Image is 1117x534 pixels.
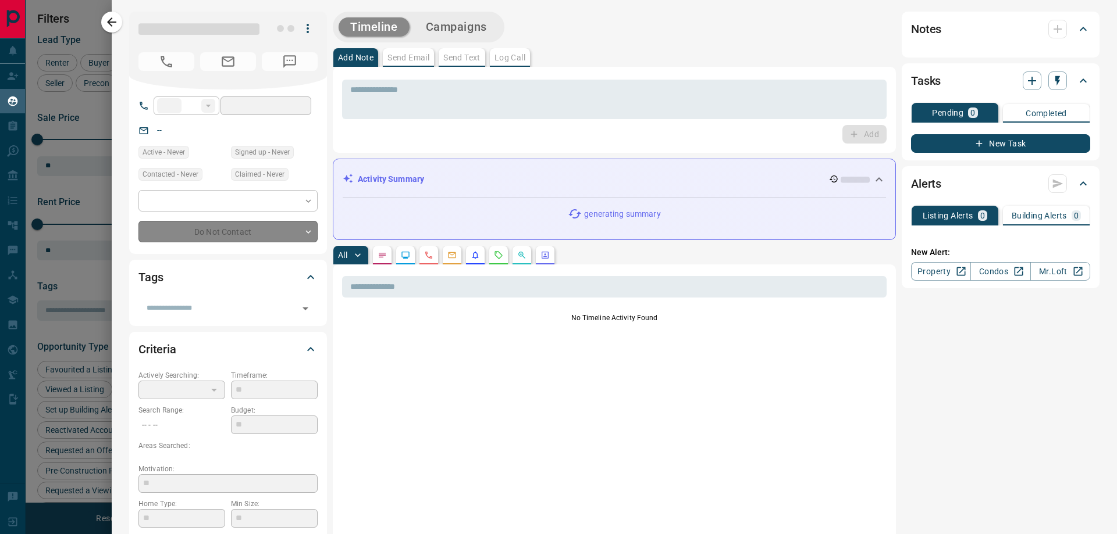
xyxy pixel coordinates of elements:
[584,208,660,220] p: generating summary
[138,405,225,415] p: Search Range:
[297,300,314,317] button: Open
[911,71,941,90] h2: Tasks
[262,52,318,71] span: No Number
[157,126,162,135] a: --
[200,52,256,71] span: No Email
[378,250,387,260] svg: Notes
[911,170,1090,198] div: Alerts
[1012,212,1067,220] p: Building Alerts
[970,109,975,117] p: 0
[231,499,318,509] p: Min Size:
[358,173,424,185] p: Activity Summary
[339,17,410,37] button: Timeline
[980,212,985,220] p: 0
[235,169,284,180] span: Claimed - Never
[138,340,176,359] h2: Criteria
[540,250,550,260] svg: Agent Actions
[138,370,225,381] p: Actively Searching:
[923,212,973,220] p: Listing Alerts
[1026,109,1067,117] p: Completed
[138,464,318,474] p: Motivation:
[911,134,1090,153] button: New Task
[342,313,887,323] p: No Timeline Activity Found
[970,262,1030,281] a: Condos
[138,263,318,291] div: Tags
[911,20,941,38] h2: Notes
[143,169,198,180] span: Contacted - Never
[401,250,410,260] svg: Lead Browsing Activity
[1030,262,1090,281] a: Mr.Loft
[447,250,457,260] svg: Emails
[911,15,1090,43] div: Notes
[138,415,225,435] p: -- - --
[338,251,347,259] p: All
[424,250,433,260] svg: Calls
[143,146,185,158] span: Active - Never
[343,169,886,190] div: Activity Summary
[231,370,318,381] p: Timeframe:
[138,268,163,286] h2: Tags
[231,405,318,415] p: Budget:
[235,146,290,158] span: Signed up - Never
[138,221,318,242] div: Do Not Contact
[138,499,225,509] p: Home Type:
[911,246,1090,259] p: New Alert:
[471,250,480,260] svg: Listing Alerts
[138,52,194,71] span: No Number
[911,174,941,193] h2: Alerts
[911,67,1090,95] div: Tasks
[1074,212,1079,220] p: 0
[414,17,499,37] button: Campaigns
[494,250,503,260] svg: Requests
[517,250,527,260] svg: Opportunities
[911,262,971,281] a: Property
[338,53,373,62] p: Add Note
[138,440,318,451] p: Areas Searched:
[932,109,963,117] p: Pending
[138,335,318,363] div: Criteria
